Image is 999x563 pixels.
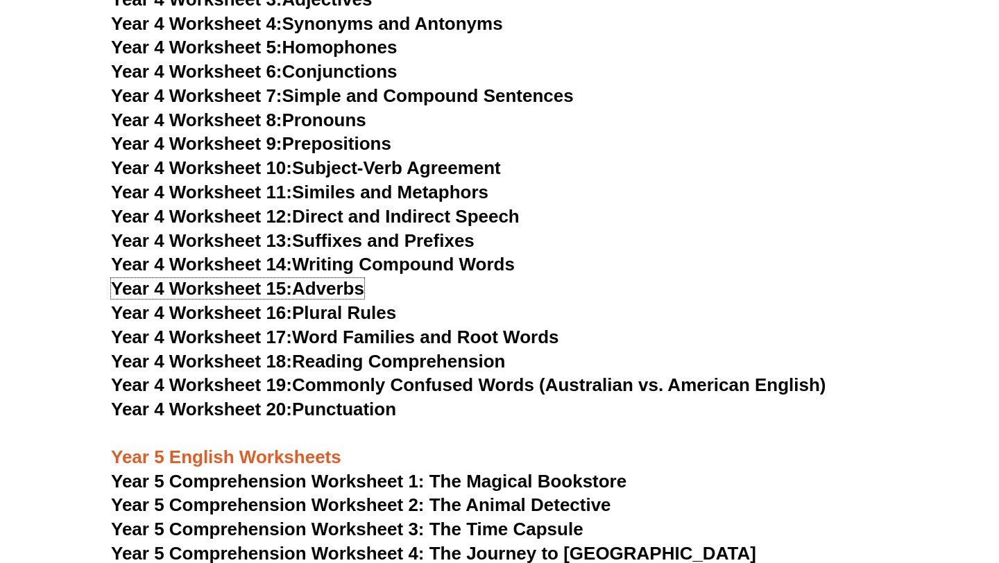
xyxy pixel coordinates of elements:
[111,351,505,372] a: Year 4 Worksheet 18:Reading Comprehension
[111,230,475,251] a: Year 4 Worksheet 13:Suffixes and Prefixes
[111,133,391,154] a: Year 4 Worksheet 9:Prepositions
[111,494,611,515] a: Year 5 Comprehension Worksheet 2: The Animal Detective
[111,182,488,202] a: Year 4 Worksheet 11:Similes and Metaphors
[111,374,826,395] a: Year 4 Worksheet 19:Commonly Confused Words (Australian vs. American English)
[111,182,292,202] span: Year 4 Worksheet 11:
[111,519,583,539] a: Year 5 Comprehension Worksheet 3: The Time Capsule
[111,351,292,372] span: Year 4 Worksheet 18:
[761,406,999,563] iframe: Chat Widget
[111,37,398,58] a: Year 4 Worksheet 5:Homophones
[111,206,292,227] span: Year 4 Worksheet 12:
[111,206,520,227] a: Year 4 Worksheet 12:Direct and Indirect Speech
[111,399,396,419] a: Year 4 Worksheet 20:Punctuation
[111,61,282,82] span: Year 4 Worksheet 6:
[111,85,282,106] span: Year 4 Worksheet 7:
[111,254,292,275] span: Year 4 Worksheet 14:
[111,327,558,347] a: Year 4 Worksheet 17:Word Families and Root Words
[111,157,501,178] a: Year 4 Worksheet 10:Subject-Verb Agreement
[111,85,574,106] a: Year 4 Worksheet 7:Simple and Compound Sentences
[111,254,515,275] a: Year 4 Worksheet 14:Writing Compound Words
[111,278,364,299] a: Year 4 Worksheet 15:Adverbs
[111,61,398,82] a: Year 4 Worksheet 6:Conjunctions
[111,302,292,323] span: Year 4 Worksheet 16:
[111,133,282,154] span: Year 4 Worksheet 9:
[111,374,292,395] span: Year 4 Worksheet 19:
[111,302,396,323] a: Year 4 Worksheet 16:Plural Rules
[111,230,292,251] span: Year 4 Worksheet 13:
[111,278,292,299] span: Year 4 Worksheet 15:
[111,110,282,130] span: Year 4 Worksheet 8:
[111,471,626,492] a: Year 5 Comprehension Worksheet 1: The Magical Bookstore
[111,13,503,34] a: Year 4 Worksheet 4:Synonyms and Antonyms
[111,110,366,130] a: Year 4 Worksheet 8:Pronouns
[111,37,282,58] span: Year 4 Worksheet 5:
[111,327,292,347] span: Year 4 Worksheet 17:
[111,422,888,469] h3: Year 5 English Worksheets
[111,157,292,178] span: Year 4 Worksheet 10:
[111,13,282,34] span: Year 4 Worksheet 4:
[111,399,292,419] span: Year 4 Worksheet 20:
